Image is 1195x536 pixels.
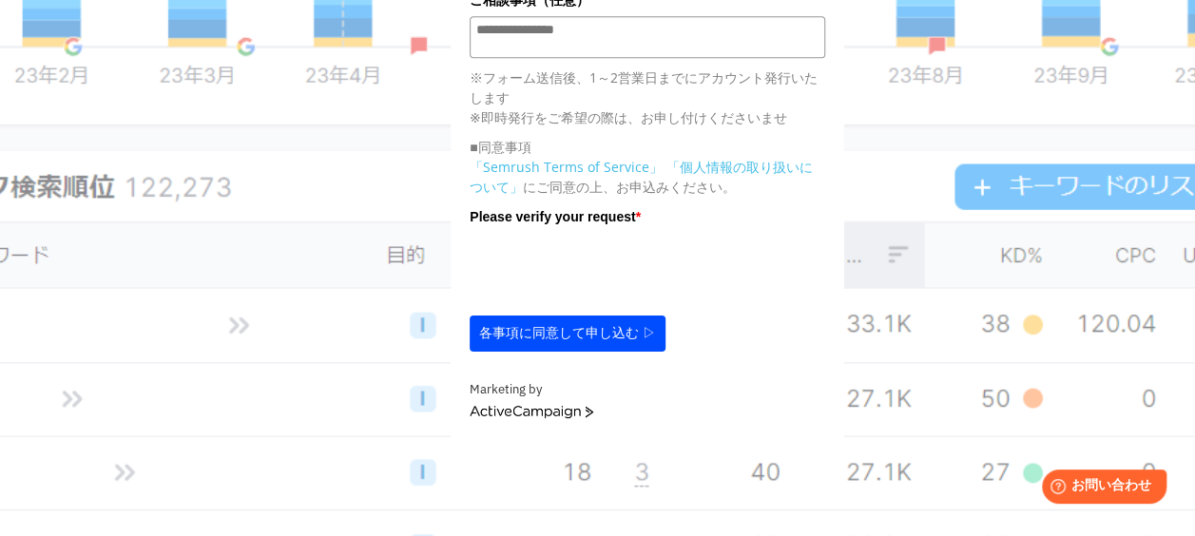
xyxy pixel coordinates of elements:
[470,158,663,176] a: 「Semrush Terms of Service」
[470,67,825,127] p: ※フォーム送信後、1～2営業日までにアカウント発行いたします ※即時発行をご希望の際は、お申し付けくださいませ
[470,316,665,352] button: 各事項に同意して申し込む ▷
[470,380,825,400] div: Marketing by
[470,158,813,196] a: 「個人情報の取り扱いについて」
[1026,462,1174,515] iframe: Help widget launcher
[470,206,825,227] label: Please verify your request
[470,157,825,197] p: にご同意の上、お申込みください。
[470,232,759,306] iframe: reCAPTCHA
[470,137,825,157] p: ■同意事項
